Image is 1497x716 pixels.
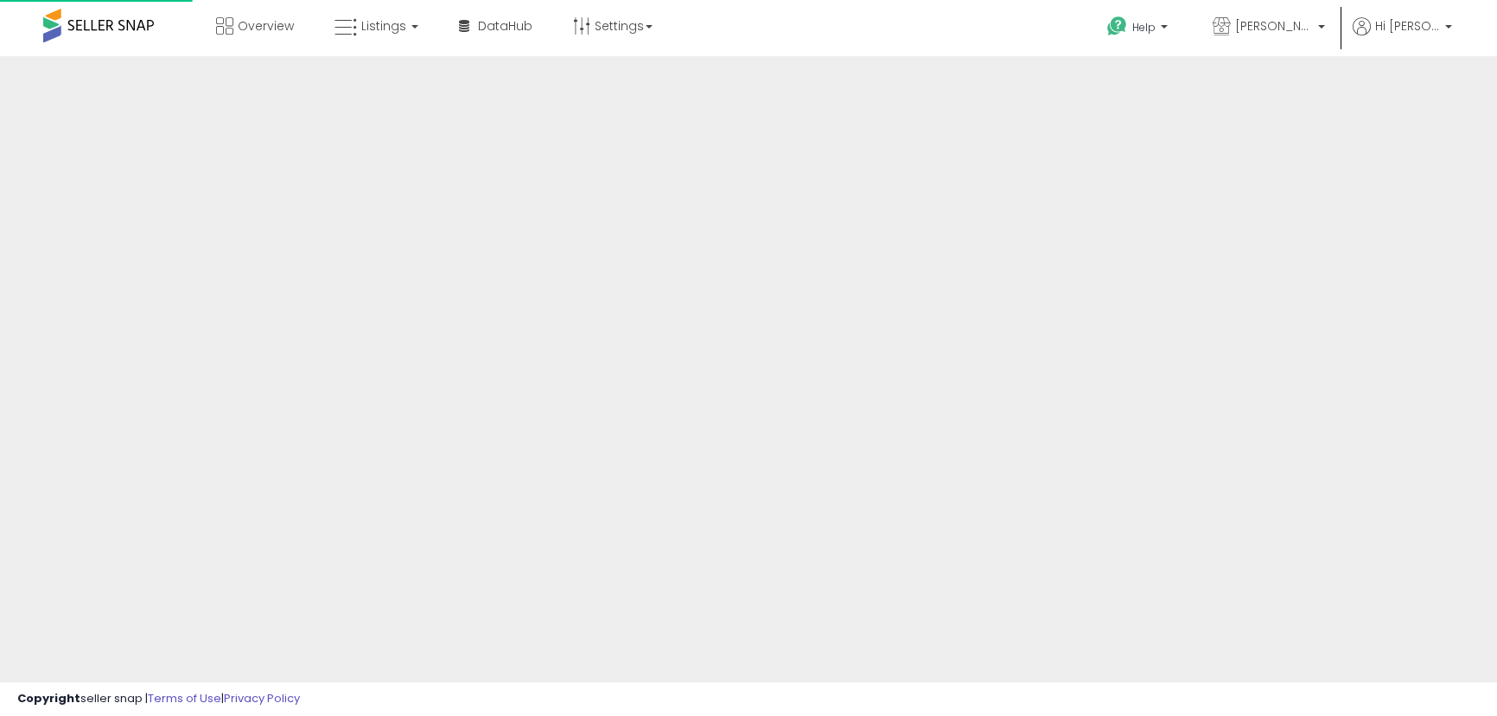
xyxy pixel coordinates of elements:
[224,690,300,706] a: Privacy Policy
[17,691,300,707] div: seller snap | |
[148,690,221,706] a: Terms of Use
[1093,3,1185,56] a: Help
[478,17,532,35] span: DataHub
[238,17,294,35] span: Overview
[1106,16,1128,37] i: Get Help
[1235,17,1313,35] span: [PERSON_NAME]'s Shop
[17,690,80,706] strong: Copyright
[1375,17,1440,35] span: Hi [PERSON_NAME]
[1132,20,1156,35] span: Help
[1353,17,1452,56] a: Hi [PERSON_NAME]
[361,17,406,35] span: Listings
